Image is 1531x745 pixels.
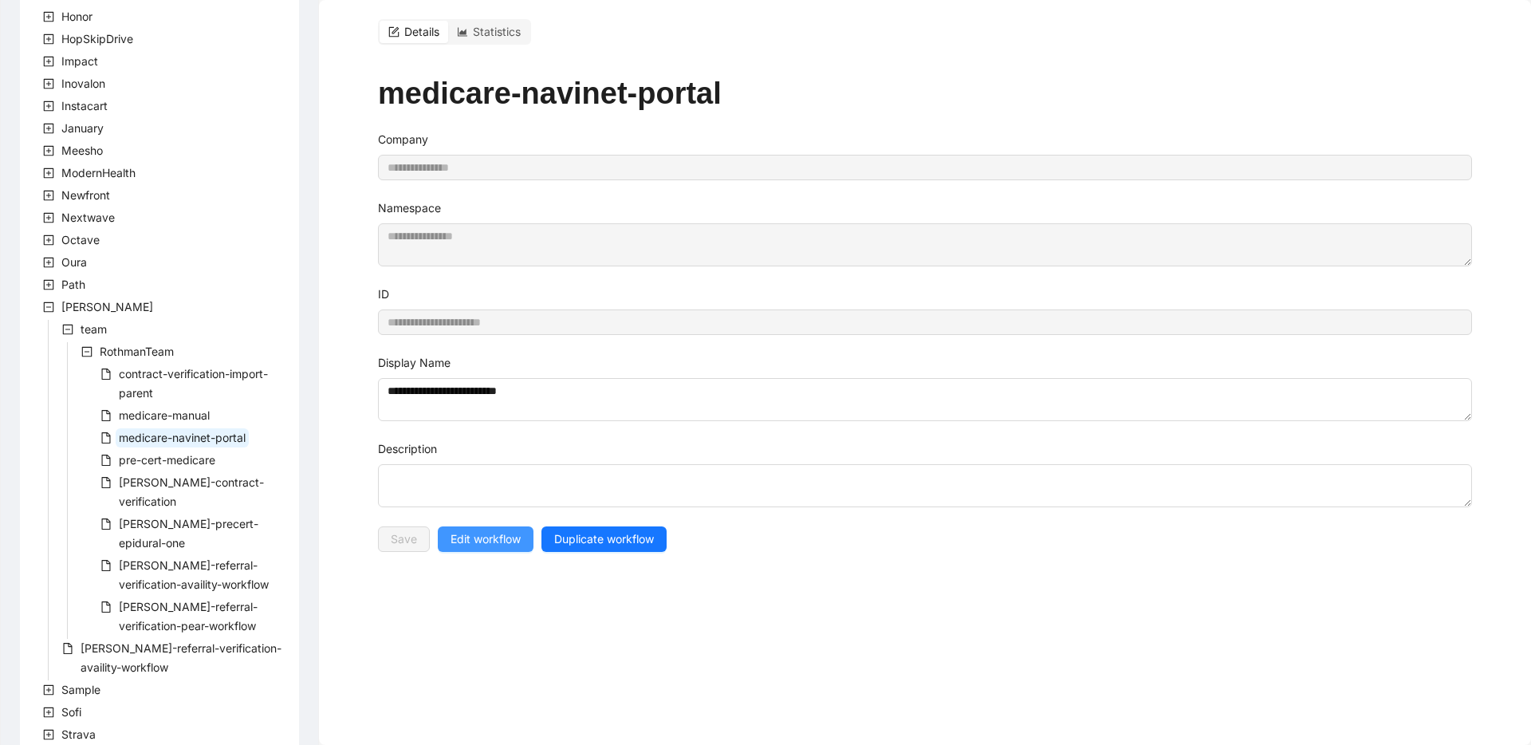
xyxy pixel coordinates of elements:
[58,52,101,71] span: Impact
[43,123,54,134] span: plus-square
[116,406,213,425] span: medicare-manual
[473,25,521,38] span: Statistics
[81,641,281,674] span: [PERSON_NAME]-referral-verification-availity-workflow
[119,453,215,467] span: pre-cert-medicare
[116,514,299,553] span: rothman-precert-epidural-one
[58,119,107,138] span: January
[62,324,73,335] span: minus-square
[100,369,112,380] span: file
[116,365,299,403] span: contract-verification-import-parent
[100,345,174,358] span: RothmanTeam
[116,473,299,511] span: rothman-contract-verification
[378,440,437,458] label: Description
[43,684,54,696] span: plus-square
[77,639,299,677] span: rothman-referral-verification-availity-workflow
[61,77,105,90] span: Inovalon
[378,286,389,303] label: ID
[61,10,92,23] span: Honor
[119,600,258,633] span: [PERSON_NAME]-referral-verification-pear-workflow
[58,164,139,183] span: ModernHealth
[378,378,1472,421] textarea: Display Name
[100,410,112,421] span: file
[119,367,268,400] span: contract-verification-import-parent
[43,190,54,201] span: plus-square
[61,727,96,741] span: Strava
[81,322,107,336] span: team
[451,530,521,548] span: Edit workflow
[119,517,258,550] span: [PERSON_NAME]-precert-epidural-one
[61,32,133,45] span: HopSkipDrive
[96,342,177,361] span: RothmanTeam
[119,408,210,422] span: medicare-manual
[62,643,73,654] span: file
[378,223,1472,266] textarea: Namespace
[119,558,269,591] span: [PERSON_NAME]-referral-verification-availity-workflow
[100,601,112,613] span: file
[58,208,118,227] span: Nextwave
[81,346,92,357] span: minus-square
[391,530,417,548] span: Save
[58,253,90,272] span: Oura
[61,54,98,68] span: Impact
[554,530,654,548] span: Duplicate workflow
[116,428,249,447] span: medicare-navinet-portal
[541,526,667,552] button: Duplicate workflow
[43,257,54,268] span: plus-square
[58,725,99,744] span: Strava
[404,25,439,38] span: Details
[58,141,106,160] span: Meesho
[378,75,1472,112] h1: medicare-navinet-portal
[378,354,451,372] label: Display Name
[61,121,104,135] span: January
[61,211,115,224] span: Nextwave
[61,683,100,696] span: Sample
[58,680,104,700] span: Sample
[61,300,153,313] span: [PERSON_NAME]
[61,166,136,179] span: ModernHealth
[58,275,89,294] span: Path
[61,278,85,291] span: Path
[61,233,100,246] span: Octave
[43,729,54,740] span: plus-square
[58,30,136,49] span: HopSkipDrive
[61,255,87,269] span: Oura
[61,705,81,719] span: Sofi
[43,212,54,223] span: plus-square
[119,431,246,444] span: medicare-navinet-portal
[438,526,533,552] button: Edit workflow
[61,188,110,202] span: Newfront
[77,320,110,339] span: team
[58,7,96,26] span: Honor
[43,101,54,112] span: plus-square
[457,26,468,37] span: area-chart
[43,78,54,89] span: plus-square
[43,302,54,313] span: minus-square
[378,309,1472,335] input: ID
[58,186,113,205] span: Newfront
[388,26,399,37] span: form
[61,99,108,112] span: Instacart
[43,145,54,156] span: plus-square
[116,597,299,636] span: rothman-referral-verification-pear-workflow
[100,477,112,488] span: file
[43,279,54,290] span: plus-square
[116,556,299,594] span: rothman-referral-verification-availity-workflow
[378,199,441,217] label: Namespace
[43,707,54,718] span: plus-square
[116,451,218,470] span: pre-cert-medicare
[58,74,108,93] span: Inovalon
[378,131,428,148] label: Company
[378,526,430,552] button: Save
[58,97,111,116] span: Instacart
[119,475,264,508] span: [PERSON_NAME]-contract-verification
[378,155,1472,180] input: Company
[378,464,1472,507] textarea: Description
[58,231,103,250] span: Octave
[58,703,85,722] span: Sofi
[43,11,54,22] span: plus-square
[100,560,112,571] span: file
[43,34,54,45] span: plus-square
[43,235,54,246] span: plus-square
[58,298,156,317] span: Rothman
[100,518,112,530] span: file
